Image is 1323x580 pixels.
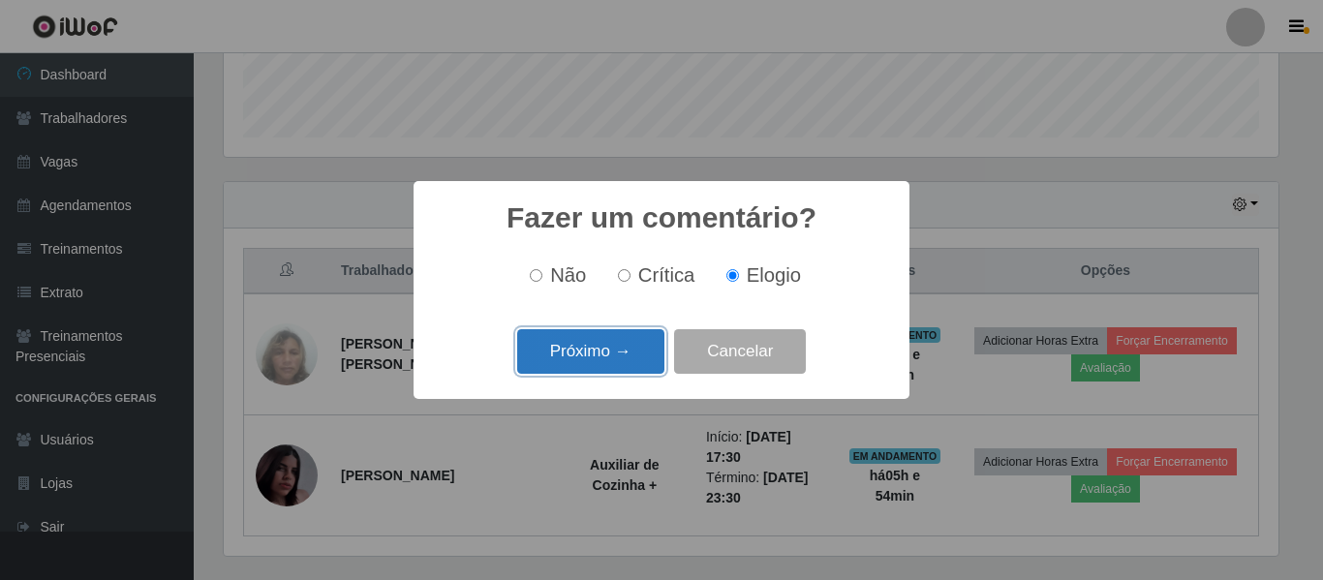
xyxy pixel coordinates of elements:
[507,200,816,235] h2: Fazer um comentário?
[530,269,542,282] input: Não
[726,269,739,282] input: Elogio
[618,269,631,282] input: Crítica
[550,264,586,286] span: Não
[674,329,806,375] button: Cancelar
[747,264,801,286] span: Elogio
[638,264,695,286] span: Crítica
[517,329,664,375] button: Próximo →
